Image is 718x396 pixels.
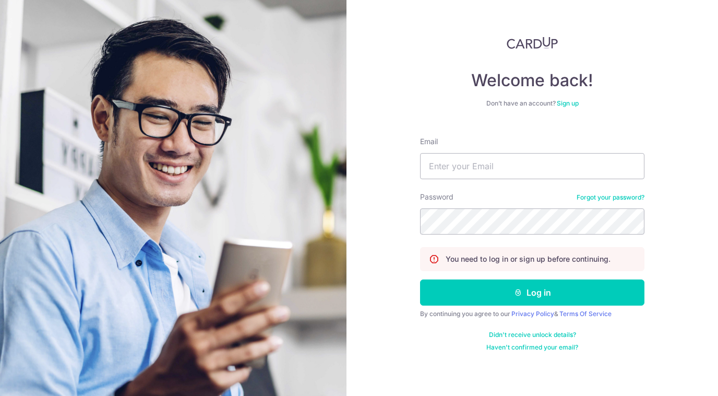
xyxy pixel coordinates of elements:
button: Log in [420,279,644,306]
a: Didn't receive unlock details? [489,331,576,339]
input: Enter your Email [420,153,644,179]
div: By continuing you agree to our & [420,310,644,318]
a: Terms Of Service [559,310,612,318]
a: Forgot your password? [577,193,644,202]
div: Don’t have an account? [420,99,644,108]
a: Sign up [557,99,579,107]
p: You need to log in or sign up before continuing. [446,254,611,264]
label: Email [420,136,438,147]
img: CardUp Logo [507,37,558,49]
h4: Welcome back! [420,70,644,91]
label: Password [420,192,453,202]
a: Privacy Policy [511,310,554,318]
a: Haven't confirmed your email? [486,343,578,352]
